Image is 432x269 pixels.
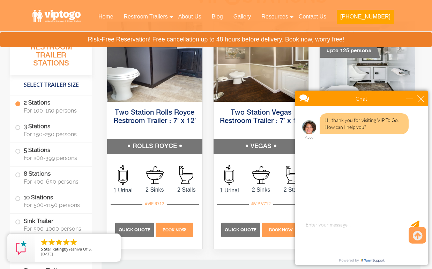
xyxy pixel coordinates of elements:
[173,9,207,24] a: About Us
[320,22,415,102] img: A mini restroom trailer with two separate stations and separate doors for males and females
[15,167,87,188] label: 8 Stations
[107,139,202,154] h5: ROLLS ROYCE
[24,131,84,138] span: For 150-250 persons
[277,186,308,194] span: 2 Stalls
[24,178,84,185] span: For 400-650 persons
[107,186,139,195] span: 1 Urinal
[142,199,167,208] div: #VIP R712
[269,228,293,232] span: Book Now
[179,166,193,184] img: an icon of stall
[24,202,84,208] span: For 500-1150 persons
[62,238,70,246] li: 
[10,78,92,92] h4: Select Trailer Size
[207,9,228,24] a: Blog
[15,119,87,141] label: 3 Stations
[41,246,43,252] span: 5
[163,228,186,232] span: Book Now
[41,247,115,252] span: by
[14,241,28,255] img: Review Rating
[118,165,128,185] img: an icon of urinal
[337,10,394,24] button: [PHONE_NUMBER]
[252,166,270,184] img: an icon of sink
[139,186,171,194] span: 2 Sinks
[249,199,273,208] div: #VIP V712
[55,238,63,246] li: 
[214,22,309,102] img: Side view of two station restroom trailer with separate doors for males and females
[93,9,119,24] a: Home
[214,186,245,195] span: 1 Urinal
[68,246,92,252] span: Yeshiva Of S.
[113,109,196,125] a: Two Station Rolls Royce Restroom Trailer : 7′ x 12′
[15,95,87,117] label: 2 Stations
[332,9,399,28] a: [PHONE_NUMBER]
[15,214,87,235] label: Sink Trailer
[69,238,78,246] li: 
[115,226,155,232] a: Quick Quote
[41,251,53,256] span: [DATE]
[146,166,164,184] img: an icon of sink
[10,33,92,75] h3: All Portable Restroom Trailer Stations
[15,190,87,212] label: 10 Stations
[24,155,84,161] span: For 200-399 persons
[245,186,277,194] span: 2 Sinks
[225,227,256,232] span: Quick Quote
[286,166,300,184] img: an icon of stall
[24,107,84,114] span: For 100-150 persons
[119,9,173,24] a: Restroom Trailers
[214,139,309,154] h5: VEGAS
[291,86,432,269] iframe: Live Chat Box
[107,22,202,102] img: Side view of two station restroom trailer with separate doors for males and females
[155,226,194,232] a: Book Now
[47,238,56,246] li: 
[261,226,300,232] a: Book Now
[228,9,256,24] a: Gallery
[15,143,87,164] label: 5 Stations
[119,227,150,232] span: Quick Quote
[224,165,234,185] img: an icon of urinal
[293,9,332,24] a: Contact Us
[221,226,261,232] a: Quick Quote
[44,246,64,252] span: Star Rating
[256,9,293,24] a: Resources
[171,186,202,194] span: 2 Stalls
[220,109,303,125] a: Two Station Vegas Restroom Trailer : 7′ x 12′
[40,238,49,246] li: 
[24,225,84,232] span: For 500-1000 persons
